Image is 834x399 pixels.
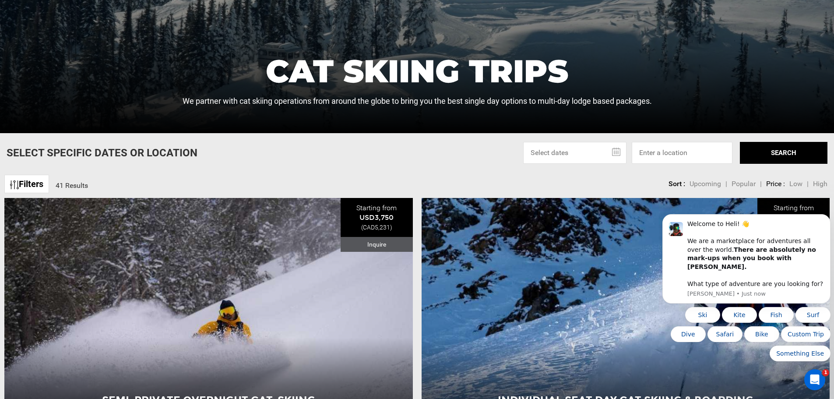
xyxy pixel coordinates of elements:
li: | [760,179,762,189]
li: | [725,179,727,189]
iframe: Intercom live chat [804,369,825,390]
span: Popular [732,180,756,188]
input: Enter a location [632,142,732,164]
span: Upcoming [690,180,721,188]
span: 41 Results [56,181,88,190]
li: Price : [766,179,785,189]
p: Select Specific Dates Or Location [7,145,197,160]
span: High [813,180,827,188]
span: Low [789,180,802,188]
button: SEARCH [740,142,827,164]
p: We partner with cat skiing operations from around the globe to bring you the best single day opti... [183,95,652,107]
h1: Cat Skiing Trips [183,55,652,87]
a: Filters [4,175,49,194]
span: 1 [822,369,829,376]
li: | [807,179,809,189]
input: Select dates [523,142,626,164]
iframe: Intercom notifications message [659,212,834,395]
img: btn-icon.svg [10,180,19,189]
li: Sort : [669,179,685,189]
